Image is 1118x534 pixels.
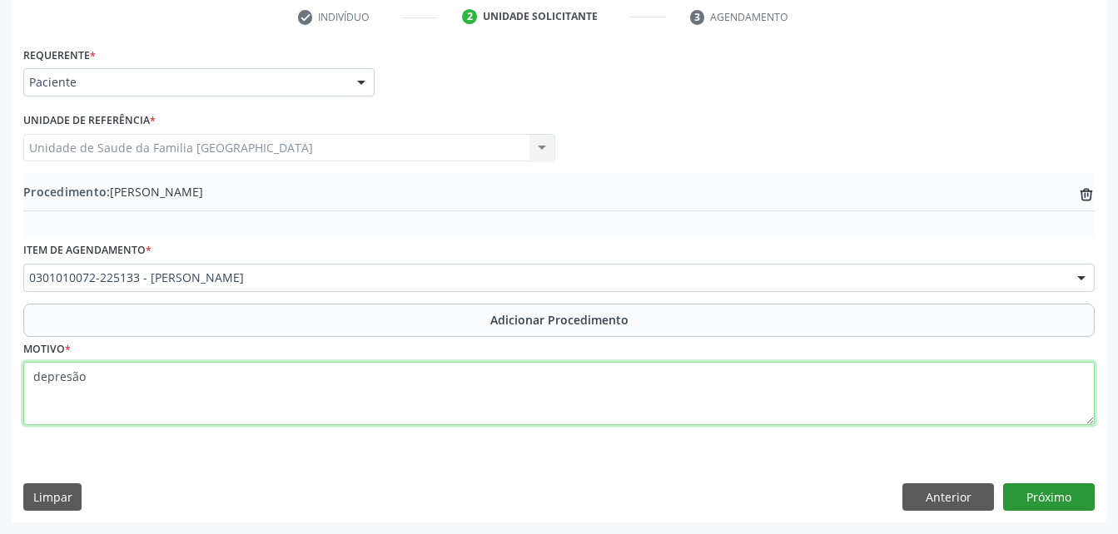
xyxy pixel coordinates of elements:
label: Item de agendamento [23,238,152,264]
label: Motivo [23,337,71,363]
button: Anterior [902,483,994,512]
div: 2 [462,9,477,24]
button: Próximo [1003,483,1095,512]
span: Procedimento: [23,184,110,200]
span: Paciente [29,74,340,91]
button: Adicionar Procedimento [23,304,1095,337]
span: [PERSON_NAME] [23,183,203,200]
label: Unidade de referência [23,108,156,134]
span: Adicionar Procedimento [490,311,629,329]
div: Unidade solicitante [483,9,598,24]
label: Requerente [23,42,96,68]
span: 0301010072-225133 - [PERSON_NAME] [29,269,1061,286]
